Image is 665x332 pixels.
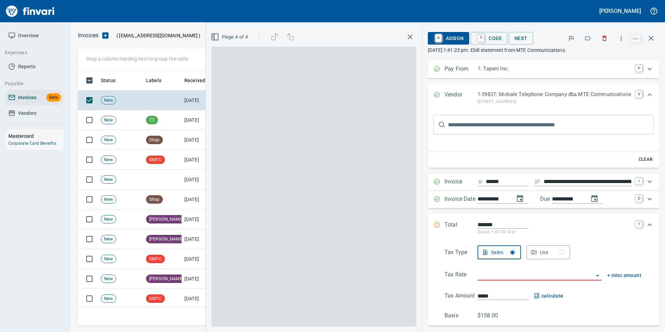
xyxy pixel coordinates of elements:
[101,76,125,85] span: Status
[182,90,220,110] td: [DATE]
[146,76,170,85] span: Labels
[444,311,478,320] p: Basis
[476,32,502,44] span: Code
[444,195,478,204] p: Invoice Date
[101,236,116,243] span: New
[146,196,162,203] span: Shop
[2,77,60,90] button: Payable
[428,32,469,45] button: AAssign
[631,35,641,42] a: esc
[146,276,186,282] span: [PERSON_NAME]
[8,132,64,140] h6: Mastercard
[636,156,655,164] span: Clear
[101,276,116,282] span: New
[471,32,507,45] button: CCode
[18,93,37,102] span: Invoices
[18,62,35,71] span: Reports
[478,90,631,98] p: 1-39837: Midvale Telephone Company dba MTE Communications
[146,157,165,163] span: SMTC
[634,154,657,165] button: Clear
[433,32,464,44] span: Assign
[146,236,186,243] span: [PERSON_NAME]
[101,295,116,302] span: New
[478,229,631,236] p: (basis + $0.00 tax)
[101,117,116,124] span: New
[101,216,116,223] span: New
[101,176,116,183] span: New
[444,292,478,300] p: Tax Amount
[512,190,528,207] button: change date
[118,32,198,39] span: [EMAIL_ADDRESS][DOMAIN_NAME]
[146,117,158,124] span: TT
[86,55,188,62] p: Drag a column heading here to group the table
[428,61,659,78] div: Expand
[146,137,162,143] span: Shop
[5,48,57,57] span: Expenses
[182,130,220,150] td: [DATE]
[635,65,642,72] a: P
[146,256,165,262] span: SMTC
[6,28,64,44] a: Overview
[444,90,478,105] p: Vendor
[101,97,116,104] span: New
[146,295,165,302] span: SMTC
[491,248,515,257] div: Sales
[101,256,116,262] span: New
[182,289,220,309] td: [DATE]
[444,270,478,280] p: Tax Rate
[478,98,631,105] p: [STREET_ADDRESS]
[8,141,56,146] a: Corporate Card Benefits
[98,31,112,40] button: Upload an Invoice
[182,190,220,210] td: [DATE]
[534,292,563,300] button: calculate
[635,195,642,202] a: D
[635,90,642,97] a: V
[182,150,220,170] td: [DATE]
[182,249,220,269] td: [DATE]
[6,90,64,105] a: InvoicesBeta
[46,94,61,102] span: Beta
[478,311,511,320] p: $158.00
[5,79,57,88] span: Payable
[428,47,659,54] p: [DATE] 1:41:23 pm. Ebill statement from MTE Communications.
[184,76,205,85] span: Received
[593,271,602,280] button: Open
[18,31,39,40] span: Overview
[598,6,643,16] button: [PERSON_NAME]
[182,229,220,249] td: [DATE]
[635,177,642,184] a: I
[428,191,659,208] div: Expand
[586,190,603,207] button: change due date
[182,269,220,289] td: [DATE]
[101,196,116,203] span: New
[629,30,659,47] span: Close invoice
[444,221,478,236] p: Total
[2,46,60,59] button: Expenses
[101,76,115,85] span: Status
[78,31,98,40] p: Invoices
[444,65,478,74] p: Pay From
[435,34,442,42] a: A
[146,76,161,85] span: Labels
[182,170,220,190] td: [DATE]
[444,177,478,187] p: Invoice
[428,84,659,112] div: Expand
[6,105,64,121] a: Vendors
[428,173,659,191] div: Expand
[4,3,56,19] img: Finvari
[527,245,570,259] button: Use
[182,110,220,130] td: [DATE]
[182,210,220,229] td: [DATE]
[428,243,659,326] div: Expand
[444,248,478,259] p: Tax Type
[78,31,98,40] nav: breadcrumb
[478,34,484,42] a: C
[101,157,116,163] span: New
[478,177,483,186] svg: Invoice number
[597,31,612,46] button: Discard
[540,248,564,257] div: Use
[607,271,641,280] button: + misc amount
